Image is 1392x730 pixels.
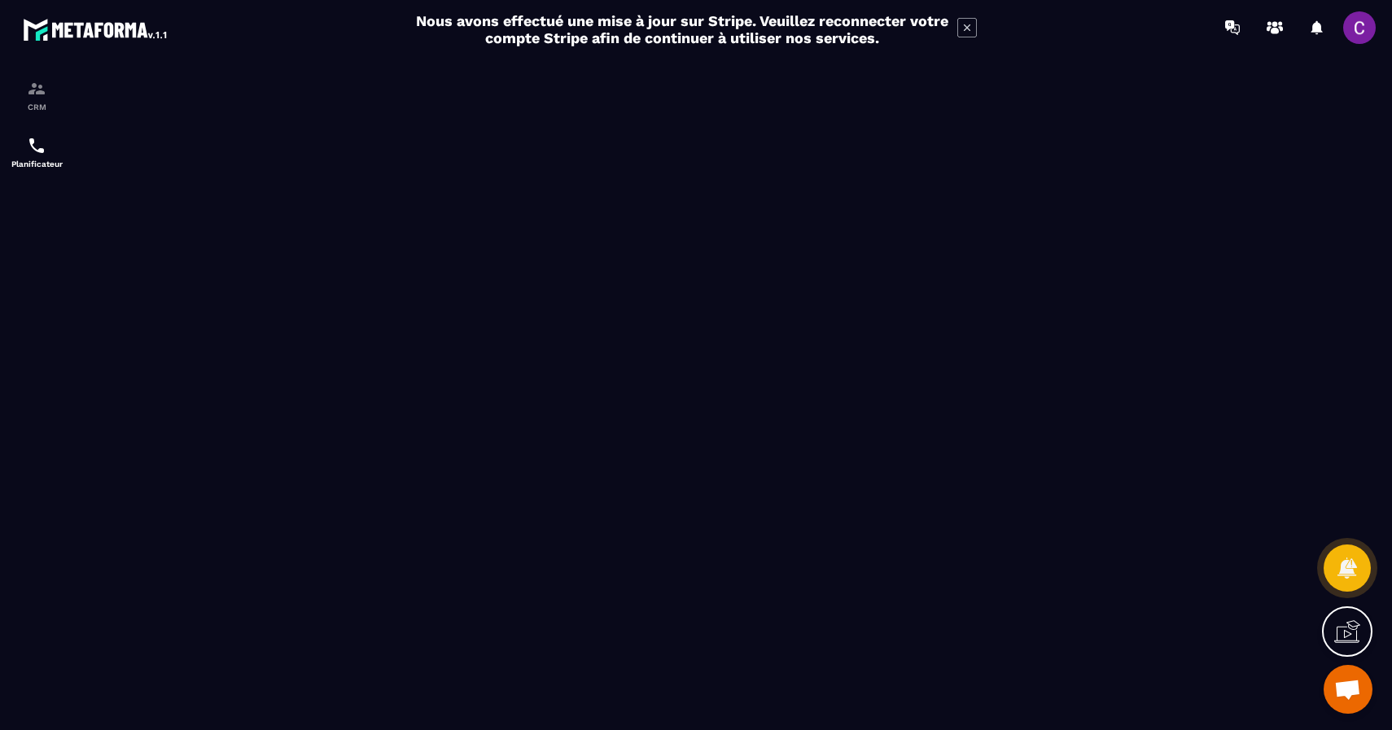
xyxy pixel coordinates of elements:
div: Ouvrir le chat [1324,665,1372,714]
h2: Nous avons effectué une mise à jour sur Stripe. Veuillez reconnecter votre compte Stripe afin de ... [415,12,949,46]
a: formationformationCRM [4,67,69,124]
img: logo [23,15,169,44]
p: Planificateur [4,160,69,168]
p: CRM [4,103,69,111]
a: schedulerschedulerPlanificateur [4,124,69,181]
img: formation [27,79,46,98]
img: scheduler [27,136,46,155]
